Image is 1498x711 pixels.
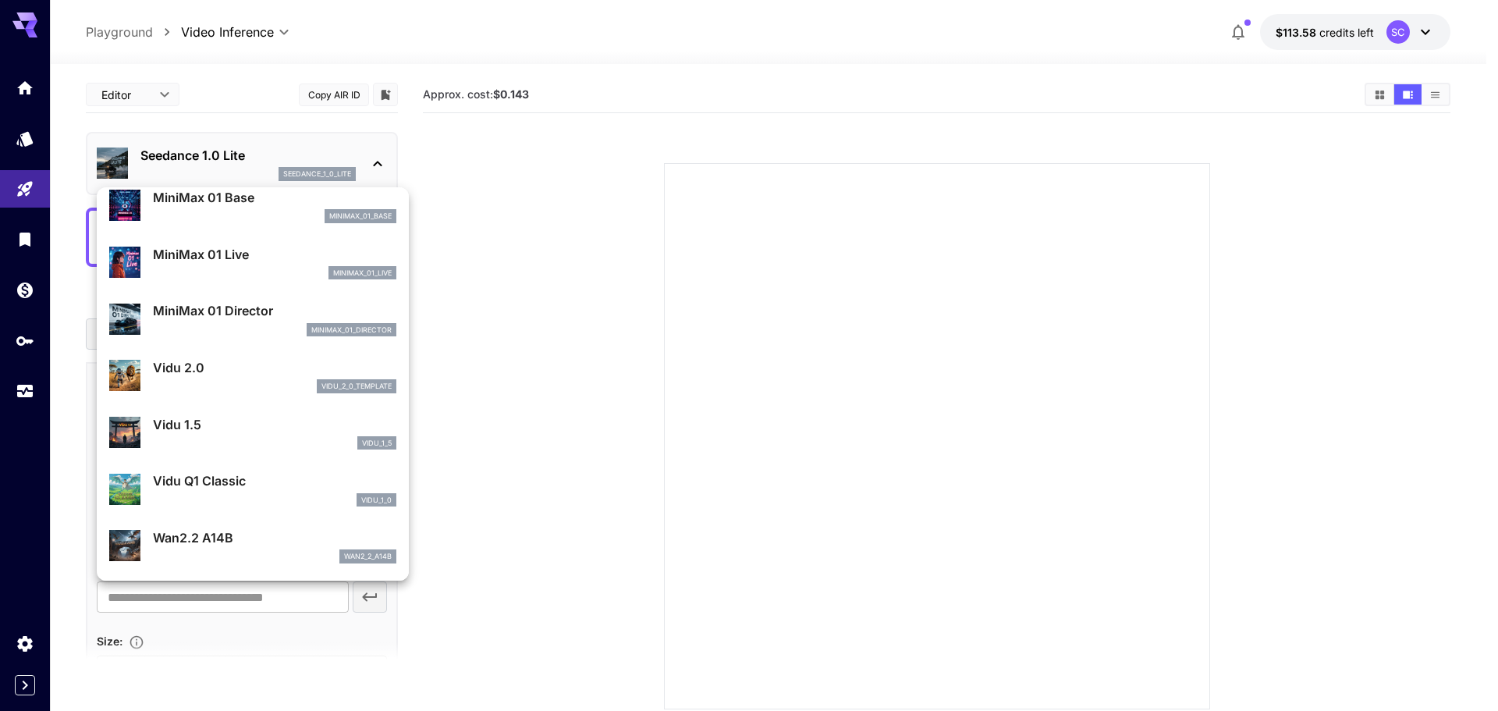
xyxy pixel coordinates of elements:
[153,245,396,264] p: MiniMax 01 Live
[361,495,392,506] p: vidu_1_0
[109,522,396,570] div: Wan2.2 A14Bwan2_2_a14b
[109,239,396,286] div: MiniMax 01 Liveminimax_01_live
[329,211,392,222] p: minimax_01_base
[109,295,396,343] div: MiniMax 01 Directorminimax_01_director
[153,358,396,377] p: Vidu 2.0
[311,325,392,336] p: minimax_01_director
[153,415,396,434] p: Vidu 1.5
[153,528,396,547] p: Wan2.2 A14B
[153,301,396,320] p: MiniMax 01 Director
[109,465,396,513] div: Vidu Q1 Classicvidu_1_0
[153,471,396,490] p: Vidu Q1 Classic
[109,409,396,457] div: Vidu 1.5vidu_1_5
[362,438,392,449] p: vidu_1_5
[333,268,392,279] p: minimax_01_live
[344,551,392,562] p: wan2_2_a14b
[153,188,396,207] p: MiniMax 01 Base
[321,381,392,392] p: vidu_2_0_template
[109,352,396,400] div: Vidu 2.0vidu_2_0_template
[109,182,396,229] div: MiniMax 01 Baseminimax_01_base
